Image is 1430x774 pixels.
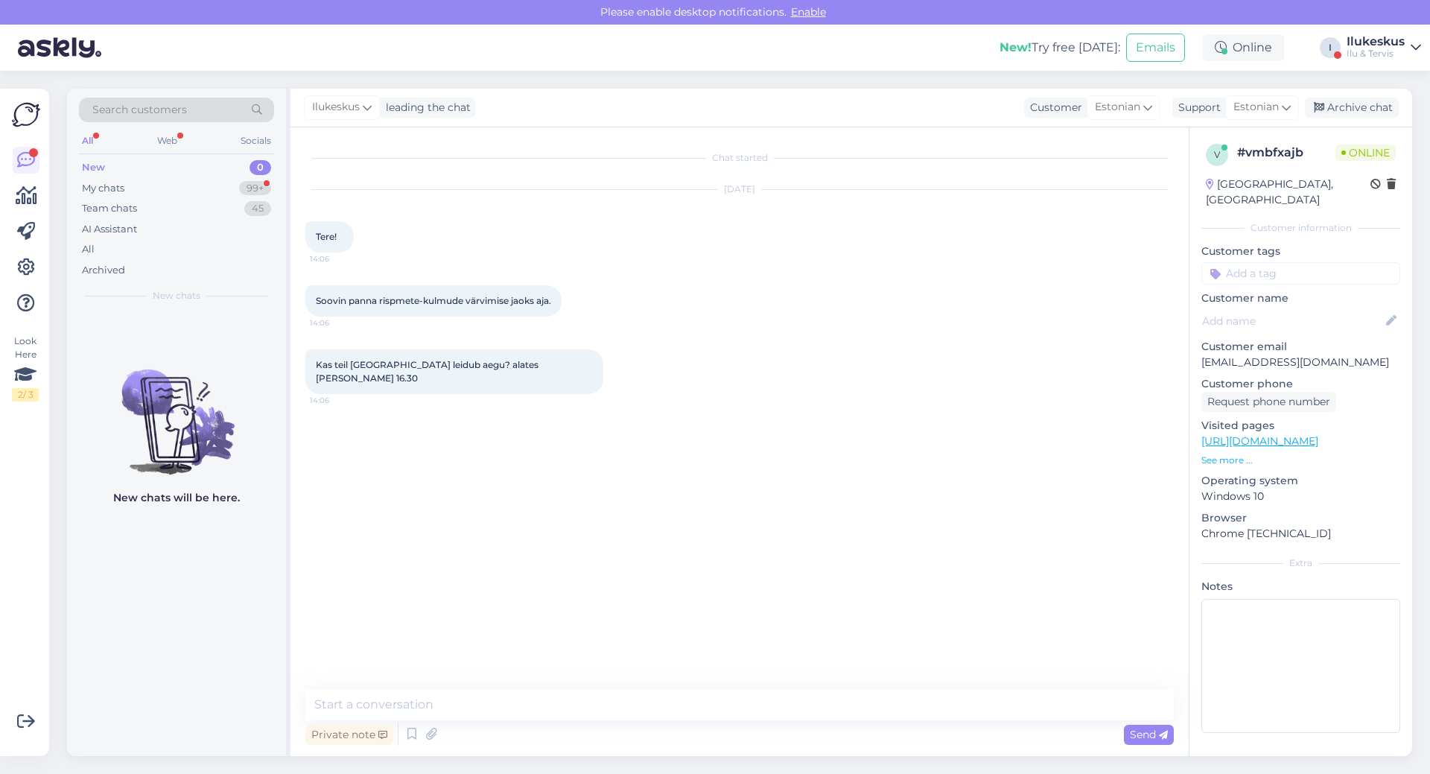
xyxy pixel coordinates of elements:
div: Look Here [12,334,39,402]
div: New [82,160,105,175]
div: [DATE] [305,183,1174,196]
div: Try free [DATE]: [1000,39,1120,57]
img: No chats [67,343,286,477]
div: Private note [305,725,393,745]
p: Customer tags [1201,244,1400,259]
span: Estonian [1095,99,1140,115]
div: 0 [250,160,271,175]
div: Web [154,131,180,150]
a: IlukeskusIlu & Tervis [1347,36,1421,60]
p: New chats will be here. [113,490,240,506]
div: 99+ [239,181,271,196]
div: All [82,242,95,257]
div: My chats [82,181,124,196]
p: See more ... [1201,454,1400,467]
p: Customer email [1201,339,1400,355]
div: Customer information [1201,221,1400,235]
div: I [1320,37,1341,58]
p: Customer phone [1201,376,1400,392]
span: Search customers [92,102,187,118]
div: Chat started [305,151,1174,165]
span: 14:06 [310,253,366,264]
span: Tere! [316,231,337,242]
span: Send [1130,728,1168,741]
p: Visited pages [1201,418,1400,434]
div: # vmbfxajb [1237,144,1335,162]
span: New chats [153,289,200,302]
input: Add name [1202,313,1383,329]
div: Socials [238,131,274,150]
a: [URL][DOMAIN_NAME] [1201,434,1318,448]
div: Online [1203,34,1284,61]
img: Askly Logo [12,101,40,129]
span: 14:06 [310,395,366,406]
div: Ilukeskus [1347,36,1405,48]
span: 14:06 [310,317,366,329]
div: Archive chat [1305,98,1399,118]
div: 2 / 3 [12,388,39,402]
p: Operating system [1201,473,1400,489]
span: Online [1335,145,1396,161]
p: Chrome [TECHNICAL_ID] [1201,526,1400,542]
span: Estonian [1233,99,1279,115]
p: [EMAIL_ADDRESS][DOMAIN_NAME] [1201,355,1400,370]
div: All [79,131,96,150]
div: 45 [244,201,271,216]
div: AI Assistant [82,222,137,237]
div: Team chats [82,201,137,216]
div: Support [1172,100,1221,115]
span: v [1214,149,1220,160]
div: Extra [1201,556,1400,570]
p: Browser [1201,510,1400,526]
span: Enable [786,5,830,19]
div: Archived [82,263,125,278]
input: Add a tag [1201,262,1400,285]
span: Ilukeskus [312,99,360,115]
div: Customer [1024,100,1082,115]
p: Windows 10 [1201,489,1400,504]
span: Kas teil [GEOGRAPHIC_DATA] leidub aegu? alates [PERSON_NAME] 16.30 [316,359,541,384]
p: Customer name [1201,291,1400,306]
div: Ilu & Tervis [1347,48,1405,60]
button: Emails [1126,34,1185,62]
span: Soovin panna rispmete-kulmude värvimise jaoks aja. [316,295,551,306]
div: leading the chat [380,100,471,115]
div: Request phone number [1201,392,1336,412]
div: [GEOGRAPHIC_DATA], [GEOGRAPHIC_DATA] [1206,177,1370,208]
b: New! [1000,40,1032,54]
p: Notes [1201,579,1400,594]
